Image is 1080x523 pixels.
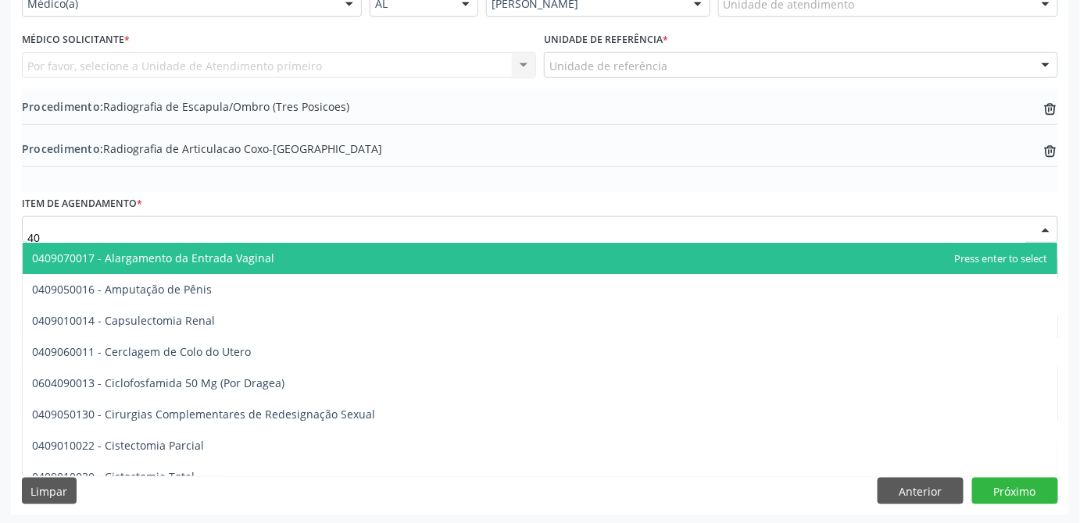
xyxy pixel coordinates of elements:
[22,141,382,157] span: Radiografia de Articulacao Coxo-[GEOGRAPHIC_DATA]
[32,407,375,422] span: 0409050130 - Cirurgias Complementares de Redesignação Sexual
[549,58,667,74] span: Unidade de referência
[22,192,142,216] label: Item de agendamento
[22,99,103,114] span: Procedimento:
[878,478,964,504] button: Anterior
[32,313,215,328] span: 0409010014 - Capsulectomia Renal
[32,344,251,359] span: 0409060011 - Cerclagem de Colo do Utero
[32,469,195,484] span: 0409010030 - Cistectomia Total
[22,28,130,52] label: Médico Solicitante
[22,98,349,115] span: Radiografia de Escapula/Ombro (Tres Posicoes)
[32,282,212,297] span: 0409050016 - Amputação de Pênis
[22,141,103,156] span: Procedimento:
[972,478,1058,504] button: Próximo
[544,28,668,52] label: Unidade de referência
[32,251,274,265] span: 0409070017 - Alargamento da Entrada Vaginal
[32,375,284,390] span: 0604090013 - Ciclofosfamida 50 Mg (Por Dragea)
[27,222,1026,253] input: Buscar por procedimento
[32,438,204,453] span: 0409010022 - Cistectomia Parcial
